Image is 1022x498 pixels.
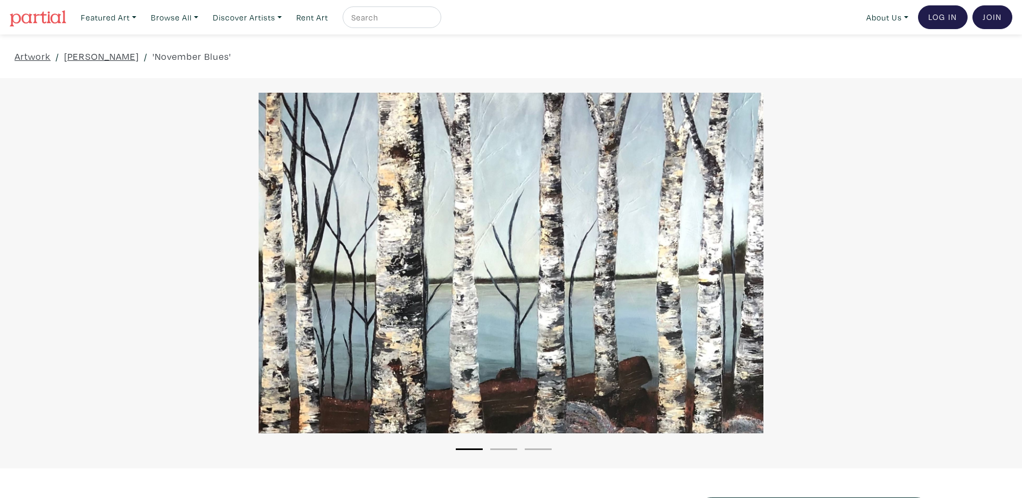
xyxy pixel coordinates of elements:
button: 3 of 3 [525,448,552,450]
span: / [55,49,59,64]
a: Artwork [15,49,51,64]
a: Featured Art [76,6,141,29]
a: Browse All [146,6,203,29]
a: Join [972,5,1012,29]
a: [PERSON_NAME] [64,49,139,64]
input: Search [350,11,431,24]
button: 1 of 3 [456,448,483,450]
a: Log In [918,5,968,29]
a: Discover Artists [208,6,287,29]
a: Rent Art [291,6,333,29]
button: 2 of 3 [490,448,517,450]
span: / [144,49,148,64]
a: 'November Blues' [152,49,231,64]
a: About Us [861,6,913,29]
